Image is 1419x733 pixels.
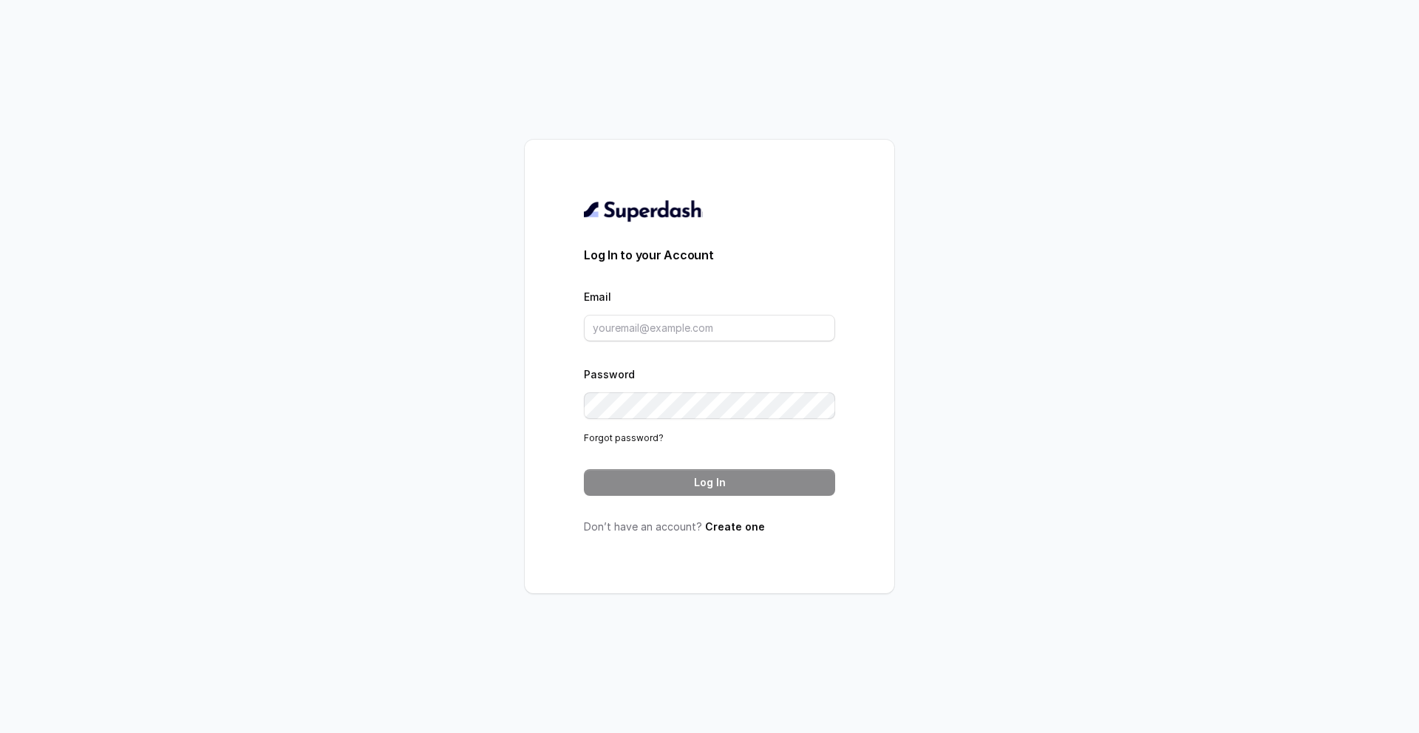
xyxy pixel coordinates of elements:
a: Create one [705,520,765,533]
button: Log In [584,469,835,496]
label: Email [584,290,611,303]
input: youremail@example.com [584,315,835,341]
img: light.svg [584,199,703,222]
p: Don’t have an account? [584,519,835,534]
a: Forgot password? [584,432,664,443]
label: Password [584,368,635,381]
h3: Log In to your Account [584,246,835,264]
